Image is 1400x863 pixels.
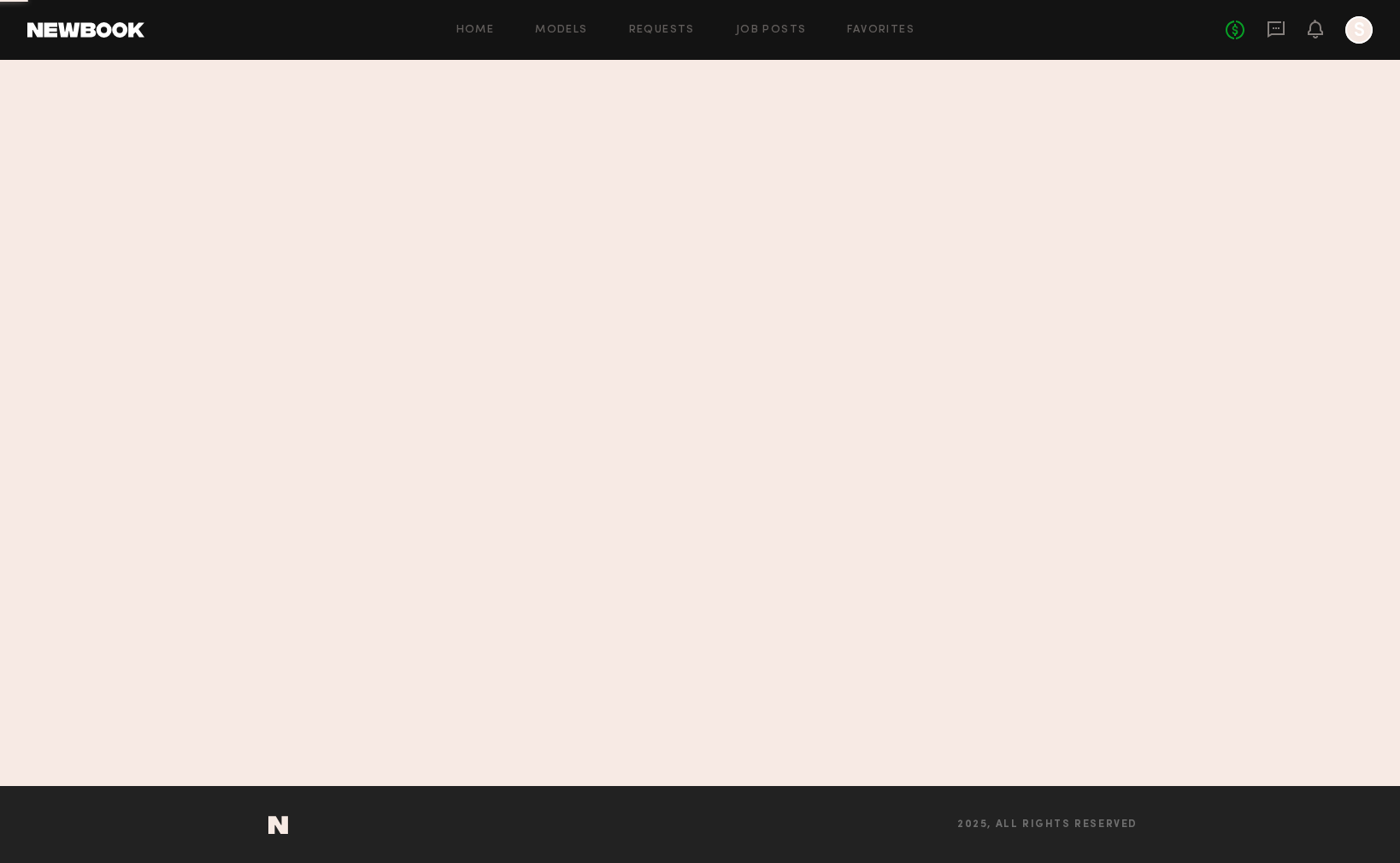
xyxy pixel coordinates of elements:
[535,25,587,36] a: Models
[1345,16,1373,44] a: S
[847,25,915,36] a: Favorites
[629,25,695,36] a: Requests
[957,819,1138,830] span: 2025, all rights reserved
[736,25,807,36] a: Job Posts
[456,25,495,36] a: Home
